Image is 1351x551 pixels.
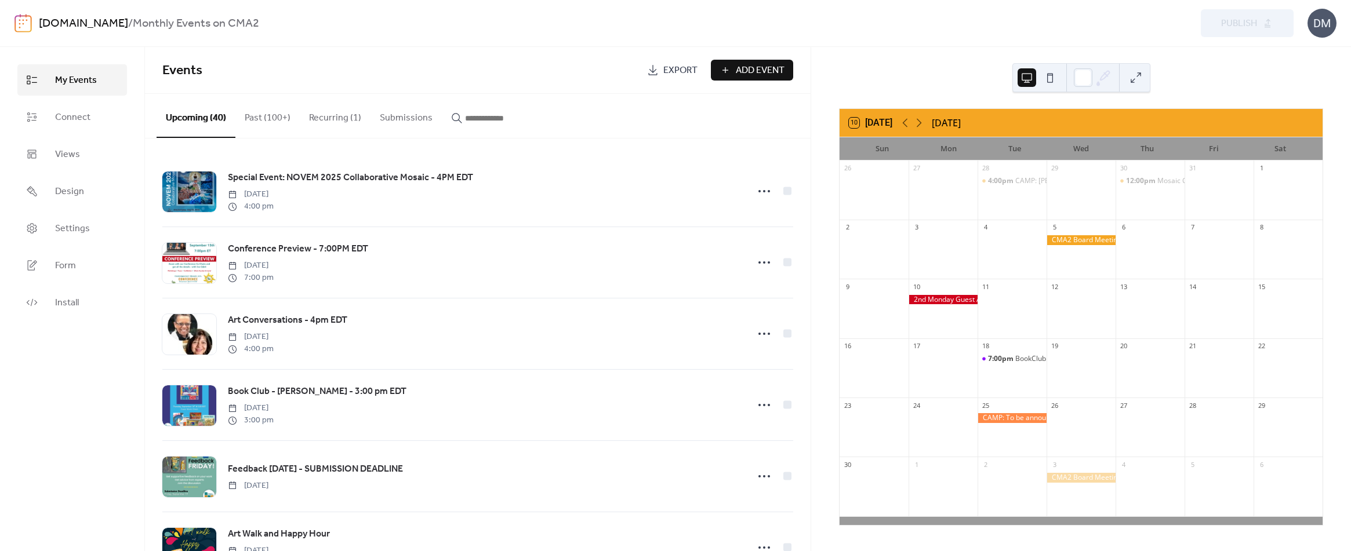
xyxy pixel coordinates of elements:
a: Connect [17,101,127,133]
div: 1 [1257,164,1266,173]
div: 6 [1257,460,1266,469]
span: [DATE] [228,402,274,414]
a: Views [17,138,127,170]
span: Design [55,185,84,199]
div: 12 [1050,282,1059,291]
div: 27 [912,164,921,173]
span: Events [162,58,202,83]
div: 11 [981,282,990,291]
div: CMA2 Board Meeting [1047,473,1116,483]
div: CAMP: Hannah Maximova [978,176,1047,186]
span: Feedback [DATE] - SUBMISSION DEADLINE [228,462,403,476]
div: 23 [843,401,852,410]
div: CAMP: To be announced [978,413,1047,423]
span: Art Conversations - 4pm EDT [228,313,347,327]
div: Sun [849,137,915,160]
div: 3 [912,223,921,232]
div: 4 [1119,460,1128,469]
span: 4:00 pm [228,343,274,355]
span: [DATE] [228,480,268,492]
span: 7:00 pm [228,272,274,284]
a: Special Event: NOVEM 2025 Collaborative Mosaic - 4PM EDT [228,170,473,185]
div: 28 [981,164,990,173]
a: Book Club - [PERSON_NAME] - 3:00 pm EDT [228,384,406,399]
div: 25 [981,401,990,410]
span: Add Event [736,64,785,78]
a: Settings [17,213,127,244]
span: Views [55,148,80,162]
div: CMA2 Board Meeting [1047,235,1116,245]
b: Monthly Events on CMA2 [133,13,259,35]
span: Connect [55,111,90,125]
div: 7 [1188,223,1197,232]
span: Art Walk and Happy Hour [228,527,330,541]
div: 20 [1119,342,1128,351]
span: 12:00pm [1126,176,1157,186]
a: Add Event [711,60,793,81]
span: 3:00 pm [228,414,274,426]
span: [DATE] [228,188,274,200]
a: Form [17,250,127,281]
div: 8 [1257,223,1266,232]
div: 31 [1188,164,1197,173]
div: 18 [981,342,990,351]
div: 29 [1050,164,1059,173]
button: Submissions [371,94,442,137]
div: 2 [843,223,852,232]
b: / [128,13,133,35]
div: 14 [1188,282,1197,291]
span: [DATE] [228,331,274,343]
div: 1 [912,460,921,469]
div: 29 [1257,401,1266,410]
a: Export [638,60,706,81]
span: Install [55,296,79,310]
div: 26 [1050,401,1059,410]
div: Sat [1247,137,1313,160]
div: 6 [1119,223,1128,232]
span: Book Club - [PERSON_NAME] - 3:00 pm EDT [228,385,406,399]
span: 7:00pm [988,354,1015,364]
a: Feedback [DATE] - SUBMISSION DEADLINE [228,462,403,477]
div: 2 [981,460,990,469]
div: Wed [1048,137,1114,160]
div: 10 [912,282,921,291]
span: Form [55,259,76,273]
div: 22 [1257,342,1266,351]
img: logo [14,14,32,32]
span: Special Event: NOVEM 2025 Collaborative Mosaic - 4PM EDT [228,171,473,185]
div: BookClub: [PERSON_NAME] [1015,354,1104,364]
div: Tue [982,137,1048,160]
a: Conference Preview - 7:00PM EDT [228,242,368,257]
div: Mon [915,137,981,160]
span: Conference Preview - 7:00PM EDT [228,242,368,256]
div: [DATE] [932,116,961,130]
span: [DATE] [228,260,274,272]
a: Art Walk and Happy Hour [228,527,330,542]
div: 21 [1188,342,1197,351]
div: 16 [843,342,852,351]
div: 19 [1050,342,1059,351]
span: Settings [55,222,90,236]
div: 4 [981,223,990,232]
div: 5 [1050,223,1059,232]
span: 4:00pm [988,176,1015,186]
div: 9 [843,282,852,291]
button: Upcoming (40) [157,94,235,138]
div: 2nd Monday Guest Artist Series with Jacqui Ross: To be announced [909,295,978,305]
div: 26 [843,164,852,173]
div: 28 [1188,401,1197,410]
button: 10[DATE] [845,115,896,131]
div: CAMP: [PERSON_NAME] [1015,176,1093,186]
button: Recurring (1) [300,94,371,137]
div: Thu [1114,137,1181,160]
span: My Events [55,74,97,87]
div: Mosaic Calling Cards Workalong - 12pm ET - with Kim Porter & Beca Kulinovich [1116,176,1185,186]
span: Export [663,64,698,78]
a: My Events [17,64,127,96]
div: 5 [1188,460,1197,469]
div: 30 [843,460,852,469]
div: 3 [1050,460,1059,469]
div: DM [1308,9,1337,38]
div: 13 [1119,282,1128,291]
a: Design [17,176,127,207]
